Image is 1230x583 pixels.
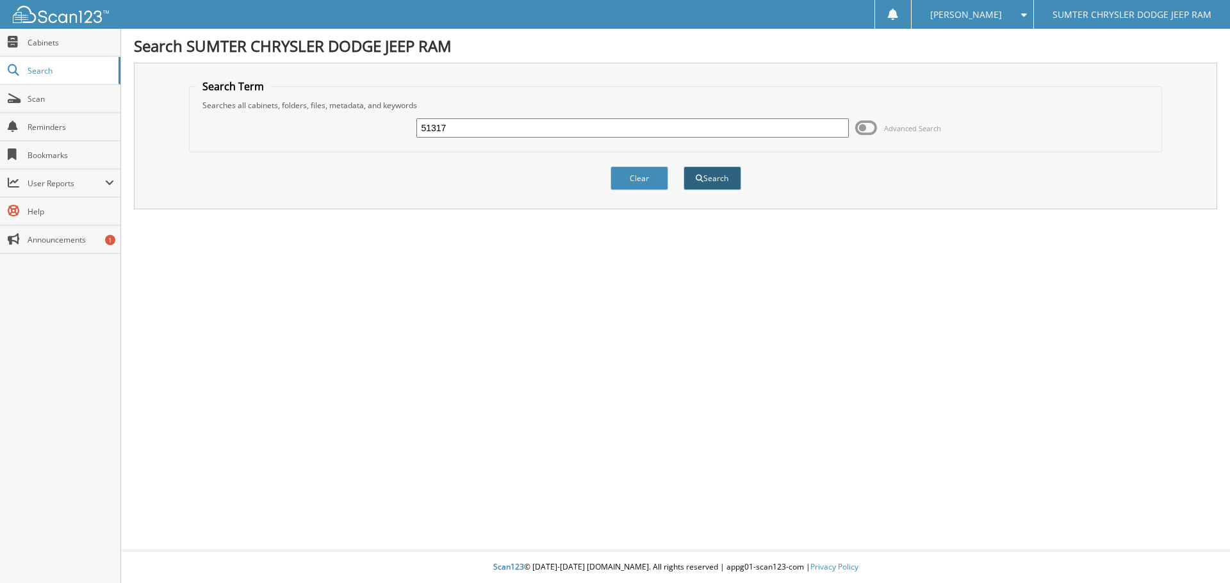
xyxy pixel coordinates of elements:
[28,93,114,104] span: Scan
[28,178,105,189] span: User Reports
[884,124,941,133] span: Advanced Search
[1166,522,1230,583] iframe: Chat Widget
[196,79,270,93] legend: Search Term
[28,234,114,245] span: Announcements
[13,6,109,23] img: scan123-logo-white.svg
[28,37,114,48] span: Cabinets
[28,122,114,132] span: Reminders
[105,235,115,245] div: 1
[611,166,668,190] button: Clear
[684,166,741,190] button: Search
[930,11,1002,19] span: [PERSON_NAME]
[810,561,858,572] a: Privacy Policy
[28,150,114,161] span: Bookmarks
[493,561,524,572] span: Scan123
[1053,11,1211,19] span: SUMTER CHRYSLER DODGE JEEP RAM
[121,552,1230,583] div: © [DATE]-[DATE] [DOMAIN_NAME]. All rights reserved | appg01-scan123-com |
[196,100,1156,111] div: Searches all cabinets, folders, files, metadata, and keywords
[28,206,114,217] span: Help
[28,65,112,76] span: Search
[134,35,1217,56] h1: Search SUMTER CHRYSLER DODGE JEEP RAM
